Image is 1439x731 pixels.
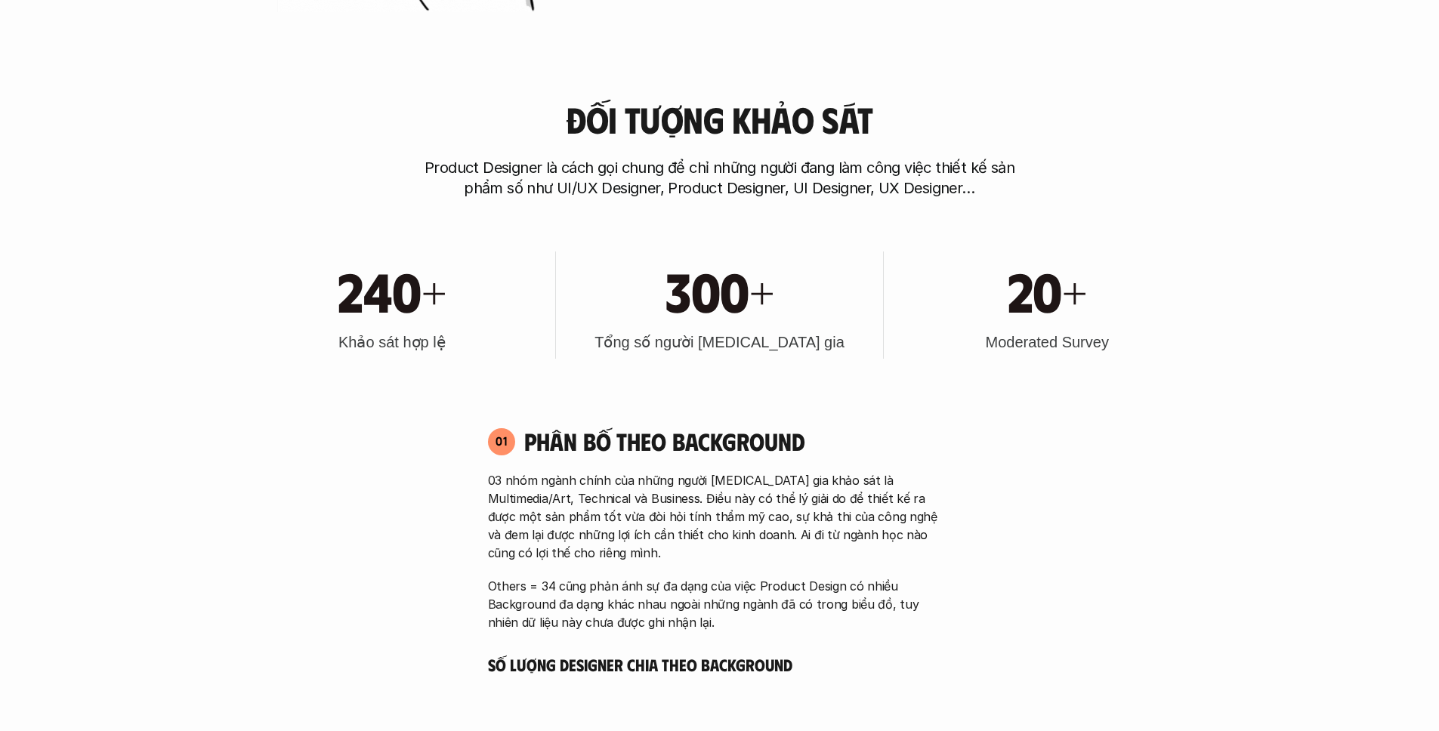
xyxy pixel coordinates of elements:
[488,577,952,631] p: Others = 34 cũng phản ánh sự đa dạng của việc Product Design có nhiều Background đa dạng khác nha...
[594,332,845,353] h3: Tổng số người [MEDICAL_DATA] gia
[338,332,446,353] h3: Khảo sát hợp lệ
[488,654,952,675] h5: Số lượng Designer chia theo Background
[524,427,952,455] h4: Phân bố theo background
[566,100,872,140] h3: Đối tượng khảo sát
[985,332,1108,353] h3: Moderated Survey
[496,435,508,447] p: 01
[338,258,446,322] h1: 240+
[665,258,774,322] h1: 300+
[1008,258,1087,322] h1: 20+
[488,471,952,562] p: 03 nhóm ngành chính của những người [MEDICAL_DATA] gia khảo sát là Multimedia/Art, Technical và B...
[418,158,1022,199] p: Product Designer là cách gọi chung để chỉ những người đang làm công việc thiết kế sản phẩm số như...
